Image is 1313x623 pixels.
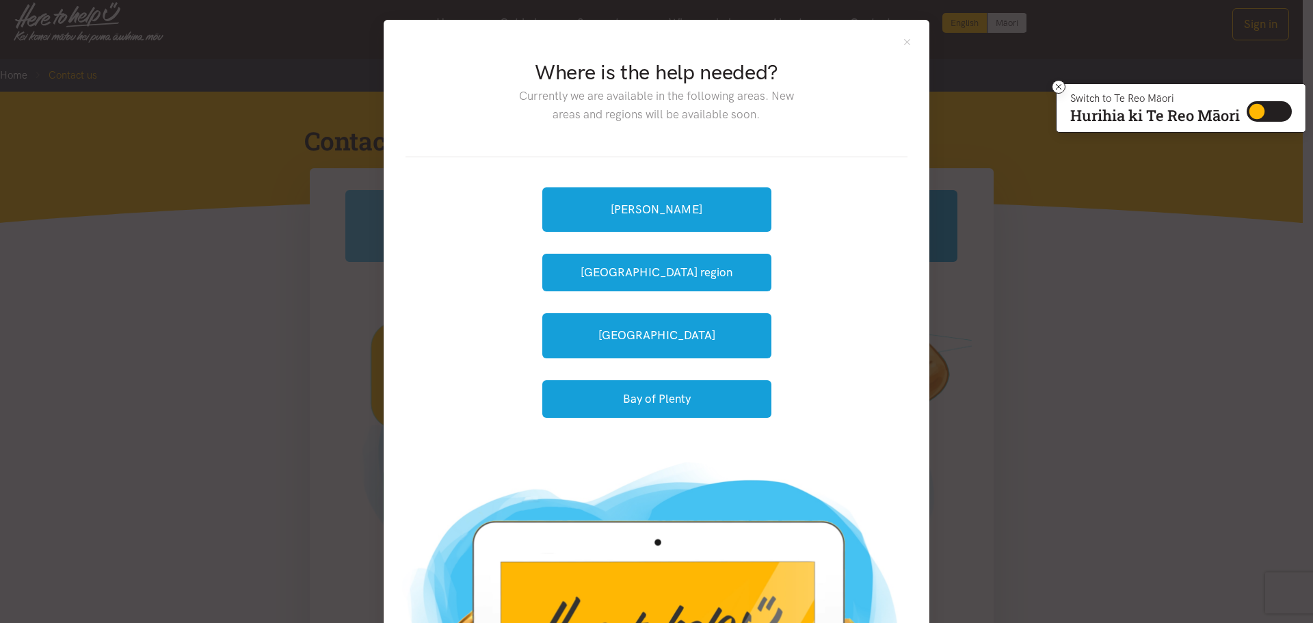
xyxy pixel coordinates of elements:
button: Bay of Plenty [542,380,771,418]
p: Switch to Te Reo Māori [1070,94,1240,103]
a: [GEOGRAPHIC_DATA] [542,313,771,358]
button: [GEOGRAPHIC_DATA] region [542,254,771,291]
p: Currently we are available in the following areas. New areas and regions will be available soon. [508,87,804,124]
p: Hurihia ki Te Reo Māori [1070,109,1240,122]
h2: Where is the help needed? [508,58,804,87]
button: Close [901,36,913,48]
a: [PERSON_NAME] [542,187,771,232]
